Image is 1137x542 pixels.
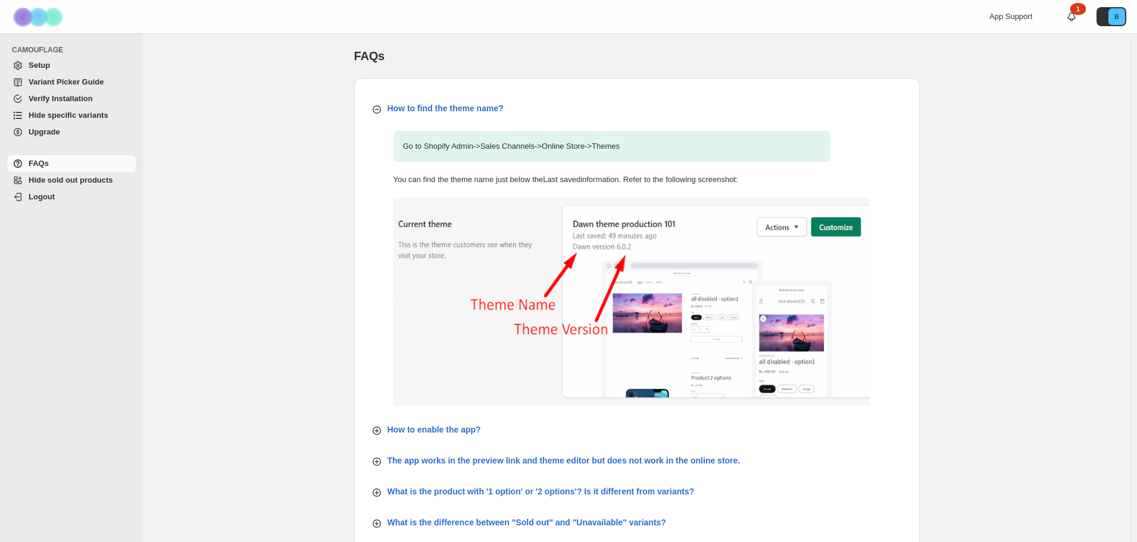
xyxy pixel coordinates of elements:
button: What is the difference between "Sold out" and "Unavailable" variants? [364,512,910,533]
a: 1 [1066,11,1077,23]
span: Avatar with initials B [1108,8,1125,25]
span: CAMOUFLAGE [12,45,137,55]
span: Logout [29,192,55,201]
span: Setup [29,61,50,70]
button: Avatar with initials B [1097,7,1126,26]
span: FAQs [29,159,49,168]
span: Verify Installation [29,94,93,103]
a: Hide sold out products [7,172,136,189]
span: Variant Picker Guide [29,77,104,86]
span: Upgrade [29,127,60,136]
text: B [1114,13,1119,20]
span: App Support [989,12,1032,21]
p: What is the difference between "Sold out" and "Unavailable" variants? [388,516,666,528]
a: Variant Picker Guide [7,74,136,90]
a: Setup [7,57,136,74]
p: How to enable the app? [388,424,481,436]
a: Hide specific variants [7,107,136,124]
img: find-theme-name [393,198,870,406]
a: Upgrade [7,124,136,140]
a: Logout [7,189,136,205]
span: Hide specific variants [29,111,108,120]
a: Verify Installation [7,90,136,107]
div: 1 [1070,3,1086,15]
button: How to find the theme name? [364,98,910,119]
span: Hide sold out products [29,176,113,184]
a: FAQs [7,155,136,172]
p: The app works in the preview link and theme editor but does not work in the online store. [388,455,741,466]
button: What is the product with '1 option' or '2 options'? Is it different from variants? [364,481,910,502]
p: How to find the theme name? [388,102,504,114]
p: What is the product with '1 option' or '2 options'? Is it different from variants? [388,485,695,497]
button: How to enable the app? [364,419,910,440]
button: The app works in the preview link and theme editor but does not work in the online store. [364,450,910,471]
img: Camouflage [10,1,69,33]
p: Go to Shopify Admin -> Sales Channels -> Online Store -> Themes [393,131,830,162]
p: You can find the theme name just below the Last saved information. Refer to the following screens... [393,174,830,186]
span: FAQs [354,49,385,62]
